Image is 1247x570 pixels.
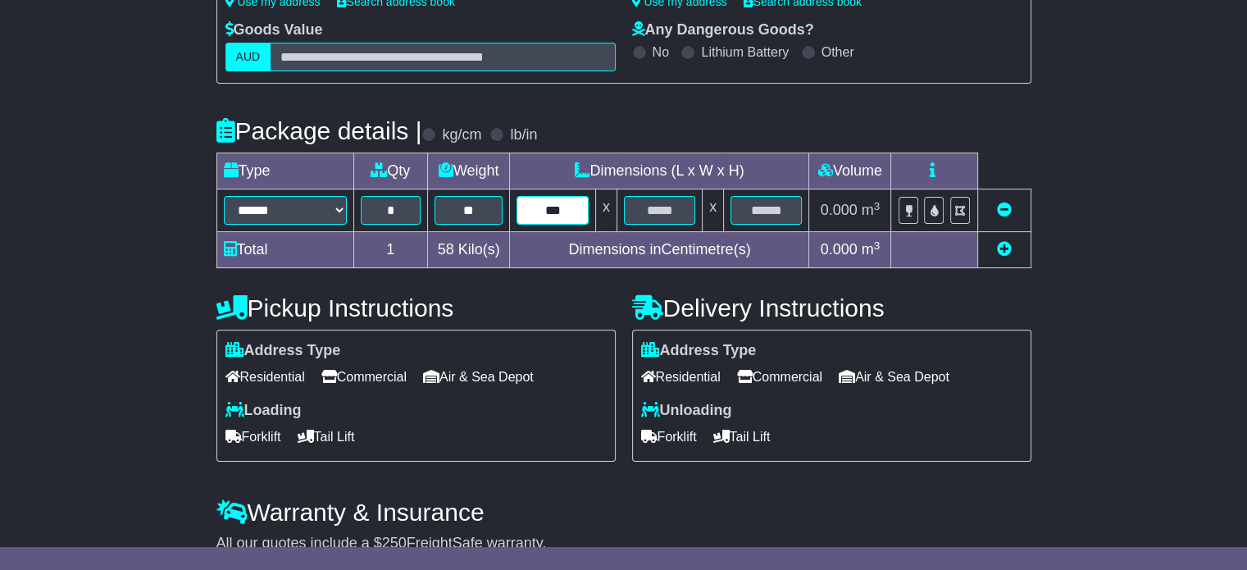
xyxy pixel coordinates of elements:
[298,424,355,449] span: Tail Lift
[353,232,427,268] td: 1
[874,200,881,212] sup: 3
[862,202,881,218] span: m
[321,364,407,390] span: Commercial
[510,232,809,268] td: Dimensions in Centimetre(s)
[216,232,353,268] td: Total
[225,43,271,71] label: AUD
[225,402,302,420] label: Loading
[353,153,427,189] td: Qty
[997,241,1012,258] a: Add new item
[442,126,481,144] label: kg/cm
[225,21,323,39] label: Goods Value
[216,153,353,189] td: Type
[737,364,822,390] span: Commercial
[382,535,407,551] span: 250
[653,44,669,60] label: No
[874,239,881,252] sup: 3
[510,153,809,189] td: Dimensions (L x W x H)
[839,364,949,390] span: Air & Sea Depot
[438,241,454,258] span: 58
[510,126,537,144] label: lb/in
[821,202,858,218] span: 0.000
[632,21,814,39] label: Any Dangerous Goods?
[427,232,510,268] td: Kilo(s)
[216,535,1031,553] div: All our quotes include a $ FreightSafe warranty.
[641,364,721,390] span: Residential
[225,364,305,390] span: Residential
[703,189,724,232] td: x
[225,342,341,360] label: Address Type
[821,241,858,258] span: 0.000
[821,44,854,60] label: Other
[641,342,757,360] label: Address Type
[809,153,891,189] td: Volume
[423,364,534,390] span: Air & Sea Depot
[641,402,732,420] label: Unloading
[641,424,697,449] span: Forklift
[713,424,771,449] span: Tail Lift
[595,189,617,232] td: x
[862,241,881,258] span: m
[216,117,422,144] h4: Package details |
[216,499,1031,526] h4: Warranty & Insurance
[701,44,789,60] label: Lithium Battery
[427,153,510,189] td: Weight
[225,424,281,449] span: Forklift
[632,294,1031,321] h4: Delivery Instructions
[216,294,616,321] h4: Pickup Instructions
[997,202,1012,218] a: Remove this item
